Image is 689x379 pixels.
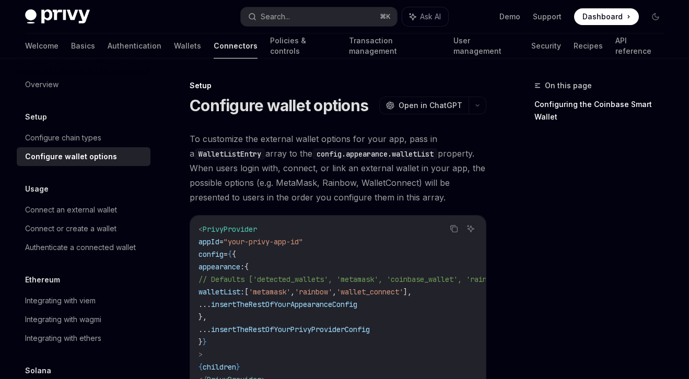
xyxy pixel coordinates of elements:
span: // Defaults ['detected_wallets', 'metamask', 'coinbase_wallet', 'rainbow', 'wallet_connect'] [198,275,583,284]
a: Overview [17,75,150,94]
a: Welcome [25,33,59,58]
span: Dashboard [582,11,623,22]
button: Search...⌘K [241,7,397,26]
span: 'rainbow' [295,287,332,297]
a: Security [531,33,561,58]
span: "your-privy-app-id" [224,237,303,246]
a: Integrating with ethers [17,329,150,348]
div: Connect an external wallet [25,204,117,216]
span: Open in ChatGPT [399,100,462,111]
span: appId [198,237,219,246]
a: Integrating with wagmi [17,310,150,329]
a: Demo [499,11,520,22]
a: Transaction management [349,33,441,58]
a: Recipes [574,33,603,58]
button: Ask AI [402,7,448,26]
button: Toggle dark mode [647,8,664,25]
a: Basics [71,33,95,58]
div: Connect or create a wallet [25,222,116,235]
span: config [198,250,224,259]
span: To customize the external wallet options for your app, pass in a array to the property. When user... [190,132,486,205]
h5: Setup [25,111,47,123]
button: Ask AI [464,222,477,235]
span: } [236,362,240,372]
div: Integrating with ethers [25,332,101,345]
span: 'metamask' [249,287,290,297]
code: WalletListEntry [194,148,265,160]
h5: Ethereum [25,274,60,286]
div: Integrating with viem [25,294,96,307]
a: Connect an external wallet [17,200,150,219]
a: Authentication [108,33,161,58]
span: insertTheRestOfYourPrivyProviderConfig [211,325,370,334]
span: ⌘ K [380,13,391,21]
div: Overview [25,78,59,91]
span: ], [403,287,412,297]
code: config.appearance.walletList [312,148,438,160]
a: Support [533,11,562,22]
div: Configure wallet options [25,150,117,163]
span: insertTheRestOfYourAppearanceConfig [211,300,357,309]
span: = [224,250,228,259]
a: Connect or create a wallet [17,219,150,238]
span: }, [198,312,207,322]
span: On this page [545,79,592,92]
a: Connectors [214,33,258,58]
span: { [244,262,249,271]
span: Ask AI [420,11,441,22]
span: } [198,337,203,347]
span: > [198,350,203,359]
span: } [203,337,207,347]
h5: Solana [25,364,51,377]
div: Setup [190,80,486,91]
span: 'wallet_connect' [336,287,403,297]
a: User management [453,33,519,58]
div: Authenticate a connected wallet [25,241,136,254]
div: Integrating with wagmi [25,313,101,326]
span: ... [198,325,211,334]
span: < [198,224,203,234]
h5: Usage [25,183,49,195]
button: Copy the contents from the code block [447,222,461,235]
div: Search... [261,10,290,23]
a: Policies & controls [270,33,336,58]
span: { [232,250,236,259]
a: Configuring the Coinbase Smart Wallet [534,96,672,125]
a: API reference [615,33,664,58]
a: Configure wallet options [17,147,150,166]
a: Configure chain types [17,128,150,147]
div: Configure chain types [25,132,101,144]
span: , [332,287,336,297]
span: PrivyProvider [203,224,257,234]
button: Open in ChatGPT [379,97,469,114]
span: { [228,250,232,259]
span: { [198,362,203,372]
span: walletList: [198,287,244,297]
span: = [219,237,224,246]
span: , [290,287,295,297]
span: [ [244,287,249,297]
span: children [203,362,236,372]
span: appearance: [198,262,244,271]
a: Integrating with viem [17,291,150,310]
h1: Configure wallet options [190,96,368,115]
a: Wallets [174,33,201,58]
a: Authenticate a connected wallet [17,238,150,257]
img: dark logo [25,9,90,24]
span: ... [198,300,211,309]
a: Dashboard [574,8,639,25]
